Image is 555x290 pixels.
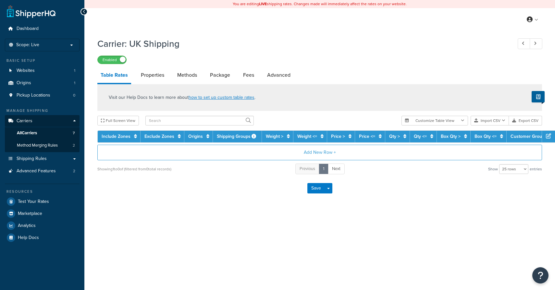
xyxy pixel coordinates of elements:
[97,67,131,84] a: Table Rates
[18,223,36,229] span: Analytics
[98,56,126,64] label: Enabled
[5,115,80,127] a: Carriers
[17,156,47,162] span: Shipping Rules
[240,67,257,83] a: Fees
[17,80,31,86] span: Origins
[5,115,80,152] li: Carriers
[18,211,42,217] span: Marketplace
[307,183,325,193] button: Save
[359,133,375,140] a: Price <=
[16,42,39,48] span: Scope: Live
[97,116,139,125] button: Full Screen View
[5,196,80,207] a: Test Your Rates
[530,38,542,49] a: Next Record
[319,164,328,174] a: 1
[5,208,80,219] a: Marketplace
[145,116,254,125] input: Search
[297,133,317,140] a: Weight <=
[5,65,80,77] li: Websites
[488,165,498,174] span: Show
[5,165,80,177] li: Advanced Features
[5,139,80,152] li: Method Merging Rules
[475,133,497,140] a: Box Qty <=
[5,139,80,152] a: Method Merging Rules2
[102,133,130,140] a: Include Zones
[17,68,35,73] span: Websites
[509,116,542,125] button: Export CSV
[5,220,80,231] a: Analytics
[518,38,530,49] a: Previous Record
[5,23,80,35] a: Dashboard
[138,67,167,83] a: Properties
[97,37,506,50] h1: Carrier: UK Shipping
[5,153,80,165] a: Shipping Rules
[17,143,58,148] span: Method Merging Rules
[5,165,80,177] a: Advanced Features2
[264,67,294,83] a: Advanced
[18,199,49,204] span: Test Your Rates
[532,267,549,283] button: Open Resource Center
[17,130,37,136] span: All Carriers
[332,165,340,172] span: Next
[5,77,80,89] li: Origins
[74,80,75,86] span: 1
[5,58,80,63] div: Basic Setup
[189,94,254,101] a: how to set up custom table rates
[5,65,80,77] a: Websites1
[73,168,75,174] span: 2
[532,91,545,102] button: Show Help Docs
[328,164,345,174] a: Next
[331,133,345,140] a: Price >
[266,133,283,140] a: Weight >
[295,164,319,174] a: Previous
[97,165,171,174] div: Showing 1 to 0 of (filtered from 0 total records)
[5,108,80,113] div: Manage Shipping
[5,127,80,139] a: AllCarriers7
[188,133,203,140] a: Origins
[5,89,80,101] a: Pickup Locations0
[5,77,80,89] a: Origins1
[471,116,509,125] button: Import CSV
[530,165,542,174] span: entries
[5,232,80,244] a: Help Docs
[389,133,400,140] a: Qty >
[17,168,56,174] span: Advanced Features
[511,133,547,140] a: Customer Groups
[18,235,39,241] span: Help Docs
[207,67,233,83] a: Package
[74,68,75,73] span: 1
[109,94,255,101] p: Visit our Help Docs to learn more about .
[17,26,39,32] span: Dashboard
[5,89,80,101] li: Pickup Locations
[144,133,174,140] a: Exclude Zones
[174,67,200,83] a: Methods
[441,133,461,140] a: Box Qty >
[97,145,542,160] button: Add New Row +
[300,165,315,172] span: Previous
[73,93,75,98] span: 0
[259,1,267,7] b: LIVE
[17,118,32,124] span: Carriers
[401,116,468,125] button: Customize Table View
[73,130,75,136] span: 7
[213,131,262,142] th: Shipping Groups
[5,189,80,194] div: Resources
[17,93,50,98] span: Pickup Locations
[73,143,75,148] span: 2
[414,133,427,140] a: Qty <=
